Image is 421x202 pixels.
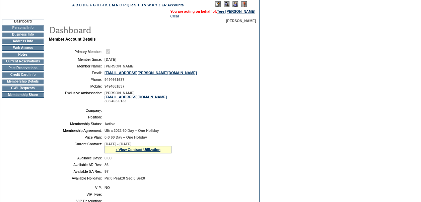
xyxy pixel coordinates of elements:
td: Membership Agreement: [52,129,102,133]
a: U [140,3,143,7]
td: Company: [52,108,102,112]
a: L [109,3,111,7]
span: 0.00 [104,156,112,160]
span: 9494661637 [104,78,124,82]
a: O [120,3,122,7]
span: [DATE] [104,57,116,61]
td: Business Info [2,32,44,37]
span: 0-0 60 Day – One Holiday [104,135,147,139]
span: NO [104,186,110,190]
td: Past Reservations [2,65,44,71]
a: Y [155,3,157,7]
b: Member Account Details [49,37,96,42]
a: A [72,3,75,7]
td: Mobile: [52,84,102,88]
td: Primary Member: [52,48,102,55]
a: [EMAIL_ADDRESS][PERSON_NAME][DOMAIN_NAME] [104,71,197,75]
a: E [86,3,89,7]
a: [EMAIL_ADDRESS][DOMAIN_NAME] [104,95,167,99]
a: D [83,3,85,7]
a: I [100,3,101,7]
a: S [134,3,136,7]
span: [PERSON_NAME] [226,19,256,23]
span: 86 [104,163,109,167]
td: Position: [52,115,102,119]
a: Q [127,3,129,7]
span: 97 [104,169,109,173]
td: VIP: [52,186,102,190]
td: CWL Requests [2,86,44,91]
img: View Mode [224,1,229,7]
td: Address Info [2,39,44,44]
td: Personal Info [2,25,44,31]
img: pgTtlDashboard.gif [49,23,183,36]
td: Available AR Res: [52,163,102,167]
a: R [130,3,133,7]
span: [DATE] - [DATE] [104,142,131,146]
a: G [93,3,95,7]
a: V [144,3,146,7]
a: W [147,3,151,7]
a: P [123,3,126,7]
span: You are acting on behalf of: [170,9,255,13]
span: [PERSON_NAME] 303.493.6133 [104,91,167,103]
td: VIP Type: [52,192,102,196]
td: Membership Status: [52,122,102,126]
td: Price Plan: [52,135,102,139]
span: 9494661637 [104,84,124,88]
a: T [137,3,140,7]
a: F [90,3,92,7]
td: Member Name: [52,64,102,68]
a: B [76,3,78,7]
img: Impersonate [232,1,238,7]
a: H [97,3,99,7]
td: Available Holidays: [52,176,102,180]
td: Notes [2,52,44,57]
td: Current Contract: [52,142,102,153]
span: Ultra 2022 60 Day – One Holiday [104,129,159,133]
a: Clear [170,14,179,18]
td: Exclusive Ambassador: [52,91,102,103]
td: Phone: [52,78,102,82]
td: Credit Card Info [2,72,44,78]
td: Membership Details [2,79,44,84]
a: » View Contract Utilization [116,148,160,152]
a: K [105,3,108,7]
td: Dashboard [2,19,44,24]
a: M [112,3,115,7]
a: N [116,3,119,7]
a: Tere [PERSON_NAME] [217,9,255,13]
span: [PERSON_NAME] [104,64,134,68]
td: Member Since: [52,57,102,61]
span: Active [104,122,115,126]
td: Email: [52,71,102,75]
img: Log Concern/Member Elevation [241,1,247,7]
img: Edit Mode [215,1,221,7]
td: Available SA Res: [52,169,102,173]
td: Available Days: [52,156,102,160]
a: ER Accounts [161,3,184,7]
a: C [79,3,82,7]
td: Current Reservations [2,59,44,64]
a: Z [158,3,161,7]
a: J [102,3,104,7]
span: Pri:0 Peak:0 Sec:0 Sel:0 [104,176,145,180]
a: X [152,3,154,7]
td: Web Access [2,45,44,51]
td: Membership Share [2,92,44,98]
